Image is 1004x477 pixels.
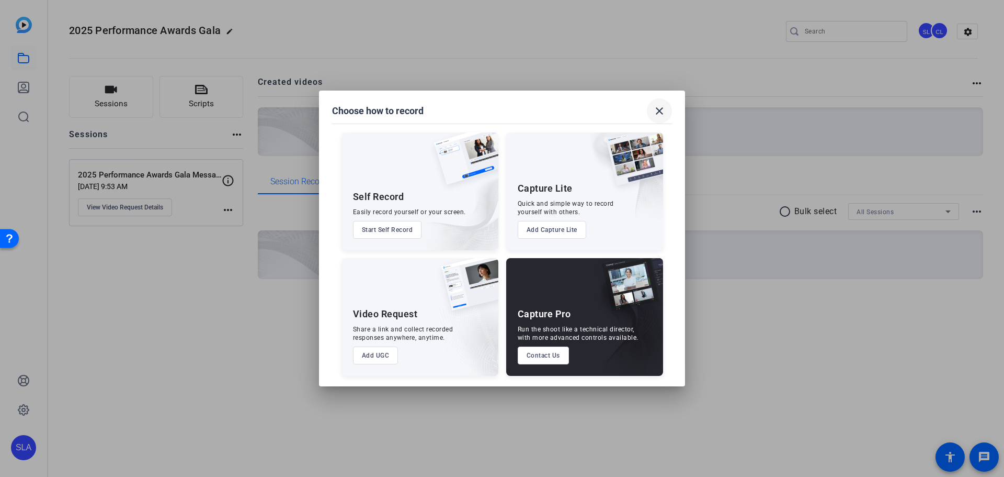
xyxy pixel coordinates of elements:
img: embarkstudio-capture-pro.png [586,271,663,376]
h1: Choose how to record [332,105,424,117]
img: embarkstudio-self-record.png [407,155,498,250]
img: ugc-content.png [433,258,498,321]
img: capture-pro.png [594,258,663,322]
button: Add Capture Lite [518,221,586,239]
div: Self Record [353,191,404,203]
button: Add UGC [353,347,398,364]
div: Capture Pro [518,308,571,320]
img: self-record.png [426,132,498,195]
mat-icon: close [653,105,666,117]
div: Video Request [353,308,418,320]
img: capture-lite.png [598,132,663,196]
img: embarkstudio-ugc-content.png [438,291,498,376]
img: embarkstudio-capture-lite.png [569,132,663,237]
div: Capture Lite [518,182,573,195]
div: Quick and simple way to record yourself with others. [518,199,614,216]
div: Easily record yourself or your screen. [353,208,466,216]
div: Run the shoot like a technical director, with more advanced controls available. [518,325,638,342]
div: Share a link and collect recorded responses anywhere, anytime. [353,325,453,342]
button: Start Self Record [353,221,422,239]
button: Contact Us [518,347,569,364]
